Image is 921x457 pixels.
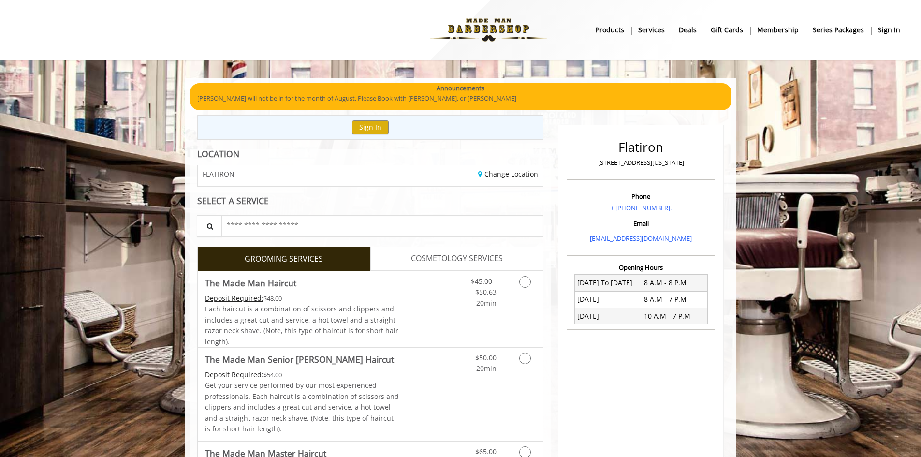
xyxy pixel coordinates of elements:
[203,170,234,177] span: FLATIRON
[574,275,641,291] td: [DATE] To [DATE]
[704,23,750,37] a: Gift cardsgift cards
[569,158,713,168] p: [STREET_ADDRESS][US_STATE]
[711,25,743,35] b: gift cards
[750,23,806,37] a: MembershipMembership
[205,276,296,290] b: The Made Man Haircut
[475,353,497,362] span: $50.00
[611,204,672,212] a: + [PHONE_NUMBER].
[641,308,708,324] td: 10 A.M - 7 P.M
[631,23,672,37] a: ServicesServices
[574,291,641,308] td: [DATE]
[422,3,555,57] img: Made Man Barbershop logo
[569,220,713,227] h3: Email
[205,294,263,303] span: This service needs some Advance to be paid before we block your appointment
[197,215,222,237] button: Service Search
[478,169,538,178] a: Change Location
[871,23,907,37] a: sign insign in
[757,25,799,35] b: Membership
[641,275,708,291] td: 8 A.M - 8 P.M
[197,148,239,160] b: LOCATION
[589,23,631,37] a: Productsproducts
[205,380,399,434] p: Get your service performed by our most experienced professionals. Each haircut is a combination o...
[476,298,497,308] span: 20min
[352,120,389,134] button: Sign In
[806,23,871,37] a: Series packagesSeries packages
[205,369,399,380] div: $54.00
[476,364,497,373] span: 20min
[205,370,263,379] span: This service needs some Advance to be paid before we block your appointment
[641,291,708,308] td: 8 A.M - 7 P.M
[205,353,394,366] b: The Made Man Senior [PERSON_NAME] Haircut
[569,193,713,200] h3: Phone
[205,304,398,346] span: Each haircut is a combination of scissors and clippers and includes a great cut and service, a ho...
[813,25,864,35] b: Series packages
[569,140,713,154] h2: Flatiron
[590,234,692,243] a: [EMAIL_ADDRESS][DOMAIN_NAME]
[672,23,704,37] a: DealsDeals
[567,264,715,271] h3: Opening Hours
[471,277,497,296] span: $45.00 - $50.63
[574,308,641,324] td: [DATE]
[197,196,544,206] div: SELECT A SERVICE
[878,25,900,35] b: sign in
[596,25,624,35] b: products
[437,83,484,93] b: Announcements
[205,293,399,304] div: $48.00
[197,93,724,103] p: [PERSON_NAME] will not be in for the month of August. Please Book with [PERSON_NAME], or [PERSON_...
[411,252,503,265] span: COSMETOLOGY SERVICES
[245,253,323,265] span: GROOMING SERVICES
[475,447,497,456] span: $65.00
[638,25,665,35] b: Services
[679,25,697,35] b: Deals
